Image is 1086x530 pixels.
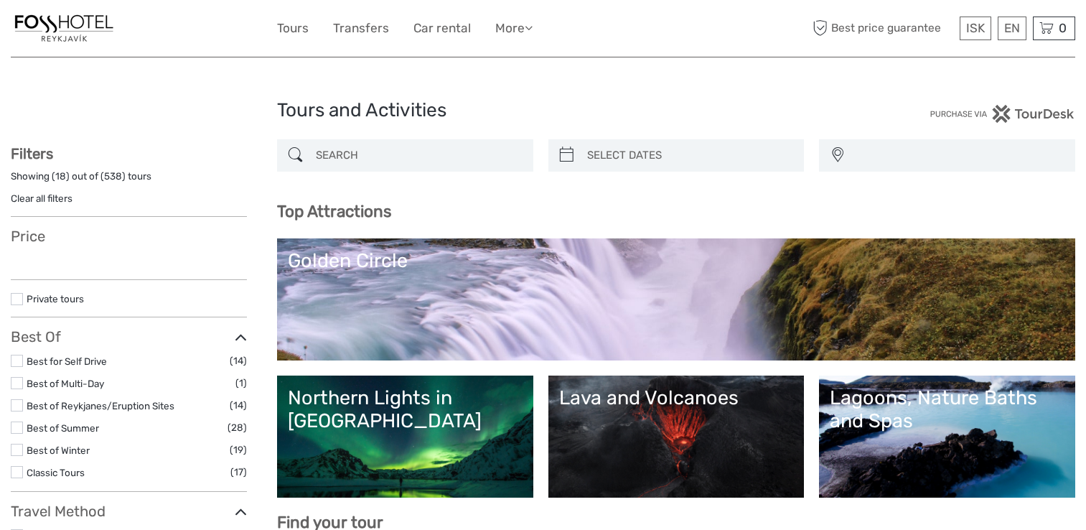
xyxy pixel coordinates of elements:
[11,11,117,46] img: 1357-20722262-a0dc-4fd2-8fc5-b62df901d176_logo_small.jpg
[559,386,794,409] div: Lava and Volcanoes
[27,400,174,412] a: Best of Reykjanes/Eruption Sites
[11,328,247,345] h3: Best Of
[27,293,84,304] a: Private tours
[11,228,247,245] h3: Price
[333,18,389,39] a: Transfers
[104,169,122,183] label: 538
[230,442,247,458] span: (19)
[277,99,810,122] h1: Tours and Activities
[288,386,523,433] div: Northern Lights in [GEOGRAPHIC_DATA]
[830,386,1064,487] a: Lagoons, Nature Baths and Spas
[559,386,794,487] a: Lava and Volcanoes
[288,249,1064,272] div: Golden Circle
[966,21,985,35] span: ISK
[288,249,1064,350] a: Golden Circle
[581,143,797,168] input: SELECT DATES
[235,375,247,391] span: (1)
[830,386,1064,433] div: Lagoons, Nature Baths and Spas
[930,105,1075,123] img: PurchaseViaTourDesk.png
[288,386,523,487] a: Northern Lights in [GEOGRAPHIC_DATA]
[230,397,247,414] span: (14)
[230,464,247,480] span: (17)
[413,18,471,39] a: Car rental
[1057,21,1069,35] span: 0
[27,378,104,389] a: Best of Multi-Day
[27,445,90,456] a: Best of Winter
[277,202,391,221] b: Top Attractions
[277,18,309,39] a: Tours
[998,17,1026,40] div: EN
[11,503,247,520] h3: Travel Method
[11,145,53,162] strong: Filters
[55,169,66,183] label: 18
[27,467,85,478] a: Classic Tours
[809,17,956,40] span: Best price guarantee
[11,192,72,204] a: Clear all filters
[228,419,247,436] span: (28)
[495,18,533,39] a: More
[11,169,247,192] div: Showing ( ) out of ( ) tours
[27,355,107,367] a: Best for Self Drive
[27,422,99,434] a: Best of Summer
[230,353,247,369] span: (14)
[310,143,526,168] input: SEARCH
